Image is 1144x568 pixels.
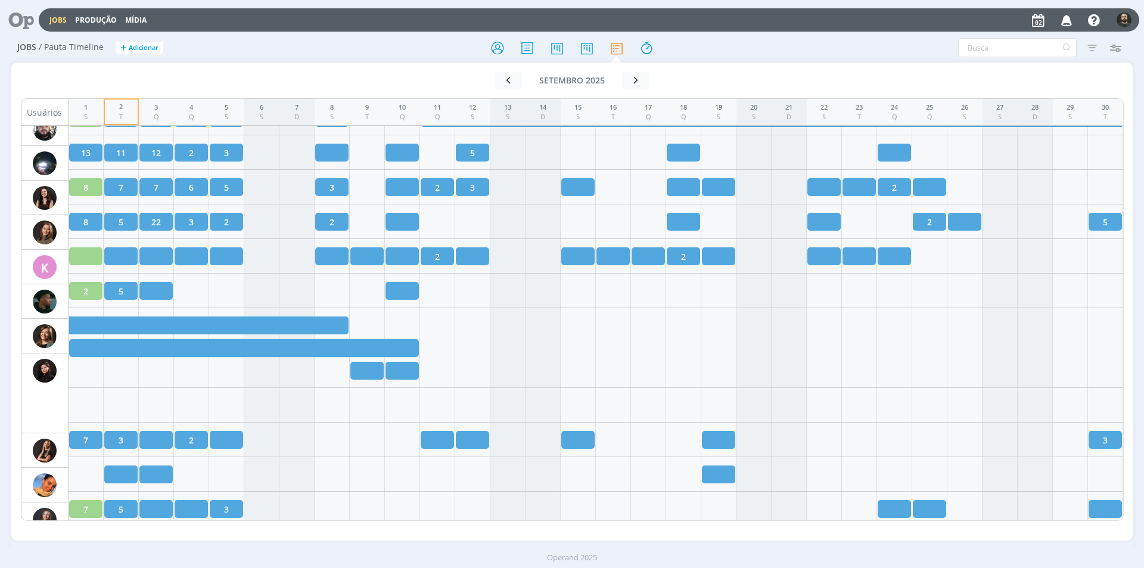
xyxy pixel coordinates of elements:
[820,112,828,122] div: S
[1117,13,1131,27] img: P
[574,112,582,122] div: S
[49,15,67,25] a: Jobs
[33,290,57,314] img: K
[785,103,792,113] div: 21
[435,181,440,194] span: 2
[681,250,686,263] span: 2
[680,103,687,113] div: 18
[260,103,263,113] div: 6
[365,103,369,113] div: 9
[119,216,123,228] span: 5
[33,186,57,210] img: I
[1067,112,1074,122] div: S
[154,112,159,122] div: Q
[83,216,88,228] span: 8
[1102,103,1109,113] div: 30
[1031,103,1039,113] div: 28
[151,216,161,228] span: 22
[189,112,194,122] div: Q
[154,103,159,113] div: 3
[434,103,441,113] div: 11
[33,221,57,244] img: J
[645,103,652,113] div: 17
[189,216,194,228] span: 3
[470,147,475,159] span: 5
[260,112,263,122] div: S
[645,112,652,122] div: Q
[84,103,88,113] div: 1
[33,473,57,497] img: L
[119,285,123,297] span: 5
[33,508,57,532] img: L
[116,42,163,54] button: +Adicionar
[329,181,334,194] span: 3
[46,15,70,25] button: Jobs
[225,103,228,113] div: 5
[522,72,622,89] button: setembro 2025
[680,112,687,122] div: Q
[330,112,334,122] div: S
[504,112,511,122] div: S
[330,103,334,113] div: 8
[504,103,511,113] div: 13
[83,434,88,446] span: 7
[83,503,88,516] span: 7
[750,103,757,113] div: 20
[435,250,440,263] span: 2
[539,112,546,122] div: D
[189,147,194,159] span: 2
[958,38,1077,57] input: Busca
[39,42,104,52] span: / Pauta Timeline
[1031,112,1039,122] div: D
[610,112,617,122] div: T
[129,44,158,52] span: Adicionar
[996,112,1003,122] div: S
[539,103,546,113] div: 14
[1102,112,1109,122] div: T
[1116,10,1132,30] button: P
[224,216,229,228] span: 2
[21,99,68,126] div: Usuários
[610,103,617,113] div: 16
[434,112,441,122] div: Q
[470,181,475,194] span: 3
[71,15,120,25] button: Produção
[892,181,897,194] span: 2
[125,15,147,25] a: Mídia
[119,434,123,446] span: 3
[83,285,88,297] span: 2
[856,112,863,122] div: T
[224,147,229,159] span: 3
[116,147,126,159] span: 11
[81,147,91,159] span: 13
[151,147,161,159] span: 12
[294,103,299,113] div: 7
[469,103,476,113] div: 12
[399,103,406,113] div: 10
[225,112,228,122] div: S
[294,112,299,122] div: D
[1067,103,1074,113] div: 29
[120,42,126,54] span: +
[119,181,123,194] span: 7
[785,112,792,122] div: D
[1103,434,1108,446] span: 3
[856,103,863,113] div: 23
[715,112,722,122] div: S
[33,359,57,383] img: L
[574,103,582,113] div: 15
[189,434,194,446] span: 2
[891,112,898,122] div: Q
[189,181,194,194] span: 6
[33,151,57,175] img: G
[224,503,229,516] span: 3
[820,103,828,113] div: 22
[996,103,1003,113] div: 27
[926,103,933,113] div: 25
[329,216,334,228] span: 2
[33,324,57,348] img: L
[83,181,88,194] span: 8
[189,103,194,113] div: 4
[154,181,158,194] span: 7
[122,15,150,25] button: Mídia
